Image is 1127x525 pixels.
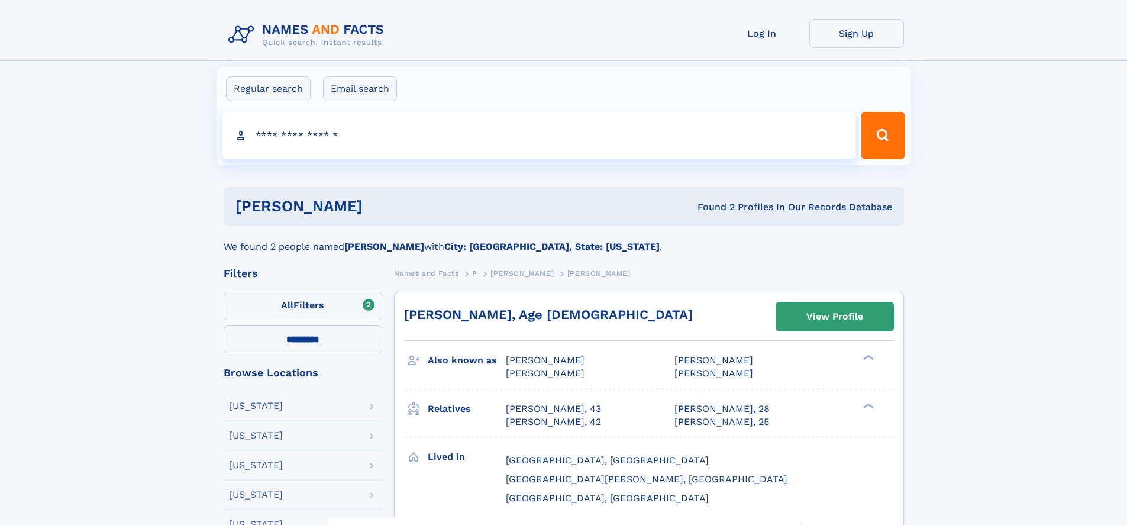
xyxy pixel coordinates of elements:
[506,355,585,366] span: [PERSON_NAME]
[674,368,753,379] span: [PERSON_NAME]
[506,416,601,429] a: [PERSON_NAME], 42
[776,302,893,331] a: View Profile
[860,354,874,362] div: ❯
[281,299,293,311] span: All
[472,269,477,278] span: P
[404,307,693,322] a: [PERSON_NAME], Age [DEMOGRAPHIC_DATA]
[715,19,809,48] a: Log In
[394,266,459,281] a: Names and Facts
[229,431,283,440] div: [US_STATE]
[224,292,382,320] label: Filters
[226,76,311,101] label: Regular search
[530,201,892,214] div: Found 2 Profiles In Our Records Database
[428,447,506,467] h3: Lived in
[472,266,477,281] a: P
[506,368,585,379] span: [PERSON_NAME]
[224,268,382,279] div: Filters
[860,402,874,410] div: ❯
[229,401,283,411] div: [US_STATE]
[861,112,905,159] button: Search Button
[444,241,660,252] b: City: [GEOGRAPHIC_DATA], State: [US_STATE]
[229,490,283,500] div: [US_STATE]
[229,460,283,470] div: [US_STATE]
[344,241,424,252] b: [PERSON_NAME]
[809,19,904,48] a: Sign Up
[224,19,394,51] img: Logo Names and Facts
[506,455,709,466] span: [GEOGRAPHIC_DATA], [GEOGRAPHIC_DATA]
[506,492,709,504] span: [GEOGRAPHIC_DATA], [GEOGRAPHIC_DATA]
[224,368,382,378] div: Browse Locations
[806,303,863,330] div: View Profile
[224,226,904,254] div: We found 2 people named with .
[674,416,769,429] a: [PERSON_NAME], 25
[674,402,770,416] a: [PERSON_NAME], 28
[235,199,530,214] h1: [PERSON_NAME]
[490,266,554,281] a: [PERSON_NAME]
[428,399,506,419] h3: Relatives
[506,402,601,416] a: [PERSON_NAME], 43
[222,112,856,159] input: search input
[567,269,631,278] span: [PERSON_NAME]
[428,350,506,371] h3: Also known as
[506,474,787,485] span: [GEOGRAPHIC_DATA][PERSON_NAME], [GEOGRAPHIC_DATA]
[323,76,397,101] label: Email search
[674,355,753,366] span: [PERSON_NAME]
[490,269,554,278] span: [PERSON_NAME]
